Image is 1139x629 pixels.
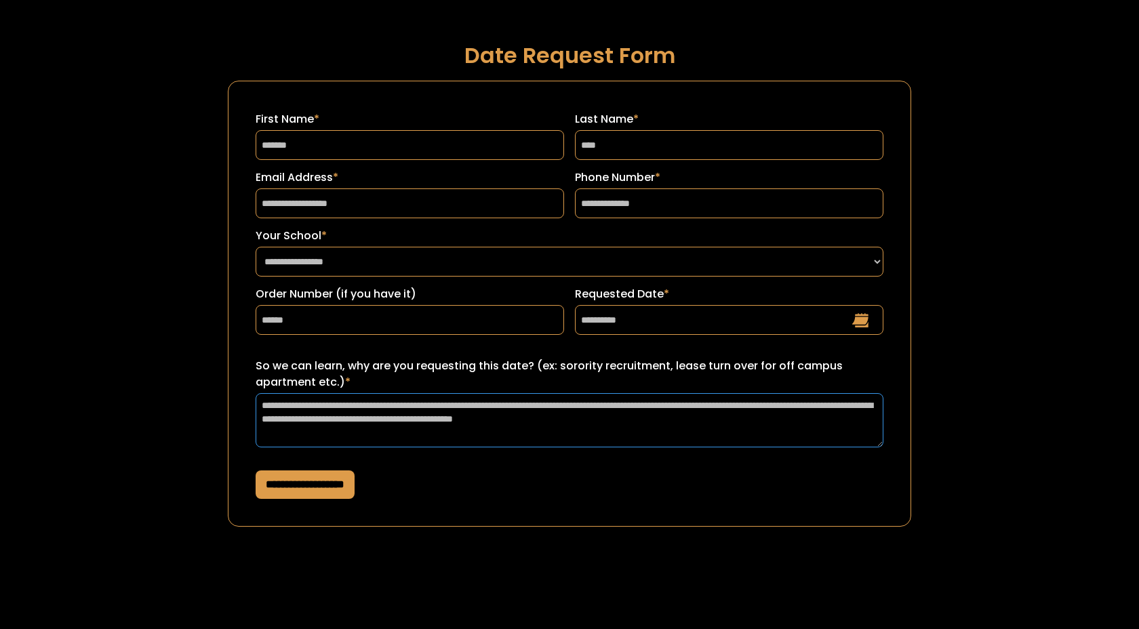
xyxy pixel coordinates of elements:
label: Your School [256,228,883,244]
label: First Name [256,111,564,127]
h1: Date Request Form [228,43,911,67]
label: Email Address [256,169,564,186]
label: Phone Number [575,169,883,186]
form: Request a Date Form [228,81,911,527]
label: Order Number (if you have it) [256,286,564,302]
label: So we can learn, why are you requesting this date? (ex: sorority recruitment, lease turn over for... [256,358,883,390]
label: Requested Date [575,286,883,302]
label: Last Name [575,111,883,127]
